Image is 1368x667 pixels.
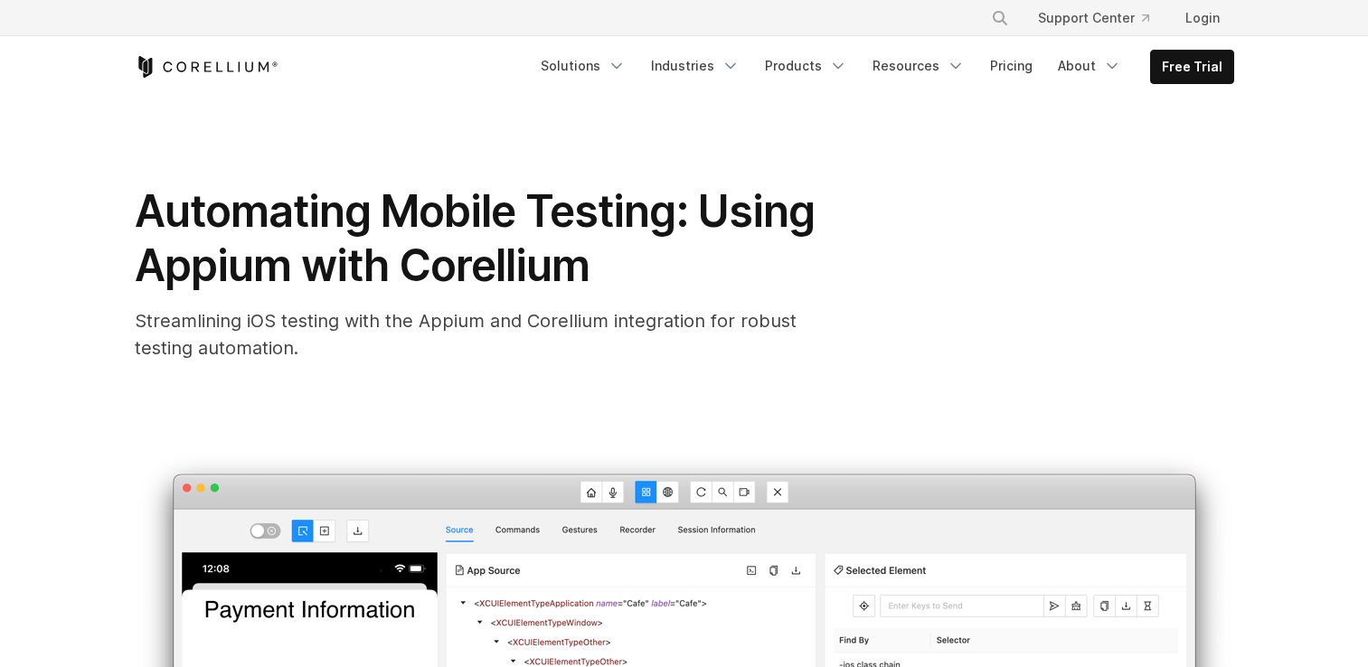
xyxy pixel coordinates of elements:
[862,50,976,82] a: Resources
[1047,50,1132,82] a: About
[135,56,278,78] a: Corellium Home
[1171,2,1234,34] a: Login
[969,2,1234,34] div: Navigation Menu
[530,50,1234,84] div: Navigation Menu
[754,50,858,82] a: Products
[530,50,637,82] a: Solutions
[1151,51,1233,83] a: Free Trial
[1024,2,1164,34] a: Support Center
[135,184,815,292] span: Automating Mobile Testing: Using Appium with Corellium
[135,310,797,359] span: Streamlining iOS testing with the Appium and Corellium integration for robust testing automation.
[640,50,750,82] a: Industries
[984,2,1016,34] button: Search
[979,50,1043,82] a: Pricing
